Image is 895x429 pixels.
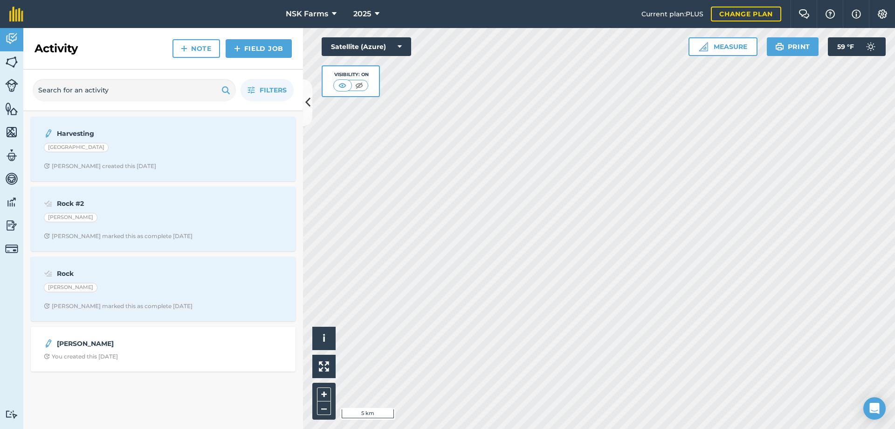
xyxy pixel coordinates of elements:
strong: Rock [57,268,205,279]
img: svg+xml;base64,PHN2ZyB4bWxucz0iaHR0cDovL3d3dy53My5vcmcvMjAwMC9zdmciIHdpZHRoPSI1NiIgaGVpZ2h0PSI2MC... [5,125,18,139]
span: 2025 [353,8,371,20]
img: svg+xml;base64,PD94bWwgdmVyc2lvbj0iMS4wIiBlbmNvZGluZz0idXRmLTgiPz4KPCEtLSBHZW5lcmF0b3I6IEFkb2JlIE... [5,32,18,46]
strong: Harvesting [57,128,205,139]
img: svg+xml;base64,PD94bWwgdmVyc2lvbj0iMS4wIiBlbmNvZGluZz0idXRmLTgiPz4KPCEtLSBHZW5lcmF0b3I6IEFkb2JlIE... [5,218,18,232]
img: svg+xml;base64,PHN2ZyB4bWxucz0iaHR0cDovL3d3dy53My5vcmcvMjAwMC9zdmciIHdpZHRoPSIxNyIgaGVpZ2h0PSIxNy... [852,8,861,20]
img: Four arrows, one pointing top left, one top right, one bottom right and the last bottom left [319,361,329,372]
img: svg+xml;base64,PHN2ZyB4bWxucz0iaHR0cDovL3d3dy53My5vcmcvMjAwMC9zdmciIHdpZHRoPSIxNCIgaGVpZ2h0PSIyNC... [234,43,241,54]
img: Two speech bubbles overlapping with the left bubble in the forefront [799,9,810,19]
a: Harvesting[GEOGRAPHIC_DATA]Clock with arrow pointing clockwise[PERSON_NAME] created this [DATE] [36,122,290,176]
img: svg+xml;base64,PD94bWwgdmVyc2lvbj0iMS4wIiBlbmNvZGluZz0idXRmLTgiPz4KPCEtLSBHZW5lcmF0b3I6IEFkb2JlIE... [5,79,18,92]
img: svg+xml;base64,PD94bWwgdmVyc2lvbj0iMS4wIiBlbmNvZGluZz0idXRmLTgiPz4KPCEtLSBHZW5lcmF0b3I6IEFkb2JlIE... [5,410,18,419]
img: svg+xml;base64,PD94bWwgdmVyc2lvbj0iMS4wIiBlbmNvZGluZz0idXRmLTgiPz4KPCEtLSBHZW5lcmF0b3I6IEFkb2JlIE... [5,148,18,162]
img: svg+xml;base64,PHN2ZyB4bWxucz0iaHR0cDovL3d3dy53My5vcmcvMjAwMC9zdmciIHdpZHRoPSIxOSIgaGVpZ2h0PSIyNC... [775,41,784,52]
a: Field Job [226,39,292,58]
div: [PERSON_NAME] marked this as complete [DATE] [44,302,193,310]
img: A question mark icon [825,9,836,19]
span: Filters [260,85,287,95]
div: [PERSON_NAME] [44,283,97,292]
div: [PERSON_NAME] [44,213,97,222]
h2: Activity [34,41,78,56]
button: i [312,327,336,350]
div: [GEOGRAPHIC_DATA] [44,143,109,152]
img: svg+xml;base64,PHN2ZyB4bWxucz0iaHR0cDovL3d3dy53My5vcmcvMjAwMC9zdmciIHdpZHRoPSI1MCIgaGVpZ2h0PSI0MC... [337,81,348,90]
img: Clock with arrow pointing clockwise [44,163,50,169]
a: Rock #2[PERSON_NAME]Clock with arrow pointing clockwise[PERSON_NAME] marked this as complete [DATE] [36,192,290,246]
span: 59 ° F [837,37,854,56]
span: Current plan : PLUS [641,9,703,19]
button: Measure [688,37,757,56]
strong: [PERSON_NAME] [57,338,205,349]
div: [PERSON_NAME] created this [DATE] [44,162,156,170]
a: [PERSON_NAME]Clock with arrow pointing clockwiseYou created this [DATE] [36,332,290,366]
img: Clock with arrow pointing clockwise [44,233,50,239]
img: A cog icon [877,9,888,19]
input: Search for an activity [33,79,236,101]
img: svg+xml;base64,PD94bWwgdmVyc2lvbj0iMS4wIiBlbmNvZGluZz0idXRmLTgiPz4KPCEtLSBHZW5lcmF0b3I6IEFkb2JlIE... [5,195,18,209]
img: svg+xml;base64,PHN2ZyB4bWxucz0iaHR0cDovL3d3dy53My5vcmcvMjAwMC9zdmciIHdpZHRoPSIxNCIgaGVpZ2h0PSIyNC... [181,43,187,54]
img: svg+xml;base64,PD94bWwgdmVyc2lvbj0iMS4wIiBlbmNvZGluZz0idXRmLTgiPz4KPCEtLSBHZW5lcmF0b3I6IEFkb2JlIE... [861,37,880,56]
button: 59 °F [828,37,886,56]
img: svg+xml;base64,PHN2ZyB4bWxucz0iaHR0cDovL3d3dy53My5vcmcvMjAwMC9zdmciIHdpZHRoPSIxOSIgaGVpZ2h0PSIyNC... [221,84,230,96]
img: svg+xml;base64,PD94bWwgdmVyc2lvbj0iMS4wIiBlbmNvZGluZz0idXRmLTgiPz4KPCEtLSBHZW5lcmF0b3I6IEFkb2JlIE... [44,338,53,349]
a: Note [172,39,220,58]
img: Clock with arrow pointing clockwise [44,303,50,309]
img: Ruler icon [699,42,708,51]
span: i [323,332,325,344]
button: Satellite (Azure) [322,37,411,56]
div: Visibility: On [333,71,369,78]
img: svg+xml;base64,PHN2ZyB4bWxucz0iaHR0cDovL3d3dy53My5vcmcvMjAwMC9zdmciIHdpZHRoPSI1MCIgaGVpZ2h0PSI0MC... [353,81,365,90]
button: Print [767,37,819,56]
img: svg+xml;base64,PHN2ZyB4bWxucz0iaHR0cDovL3d3dy53My5vcmcvMjAwMC9zdmciIHdpZHRoPSI1NiIgaGVpZ2h0PSI2MC... [5,55,18,69]
img: svg+xml;base64,PD94bWwgdmVyc2lvbj0iMS4wIiBlbmNvZGluZz0idXRmLTgiPz4KPCEtLSBHZW5lcmF0b3I6IEFkb2JlIE... [44,268,53,279]
img: svg+xml;base64,PD94bWwgdmVyc2lvbj0iMS4wIiBlbmNvZGluZz0idXRmLTgiPz4KPCEtLSBHZW5lcmF0b3I6IEFkb2JlIE... [5,172,18,186]
img: svg+xml;base64,PD94bWwgdmVyc2lvbj0iMS4wIiBlbmNvZGluZz0idXRmLTgiPz4KPCEtLSBHZW5lcmF0b3I6IEFkb2JlIE... [44,198,53,209]
img: svg+xml;base64,PD94bWwgdmVyc2lvbj0iMS4wIiBlbmNvZGluZz0idXRmLTgiPz4KPCEtLSBHZW5lcmF0b3I6IEFkb2JlIE... [44,128,53,139]
button: + [317,387,331,401]
div: You created this [DATE] [44,353,118,360]
div: Open Intercom Messenger [863,397,886,420]
img: svg+xml;base64,PD94bWwgdmVyc2lvbj0iMS4wIiBlbmNvZGluZz0idXRmLTgiPz4KPCEtLSBHZW5lcmF0b3I6IEFkb2JlIE... [5,242,18,255]
img: Clock with arrow pointing clockwise [44,353,50,359]
a: Rock[PERSON_NAME]Clock with arrow pointing clockwise[PERSON_NAME] marked this as complete [DATE] [36,262,290,316]
span: NSK Farms [286,8,328,20]
button: – [317,401,331,415]
div: [PERSON_NAME] marked this as complete [DATE] [44,232,193,240]
img: svg+xml;base64,PHN2ZyB4bWxucz0iaHR0cDovL3d3dy53My5vcmcvMjAwMC9zdmciIHdpZHRoPSI1NiIgaGVpZ2h0PSI2MC... [5,102,18,116]
img: fieldmargin Logo [9,7,23,21]
button: Filters [241,79,294,101]
strong: Rock #2 [57,198,205,209]
a: Change plan [711,7,781,21]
